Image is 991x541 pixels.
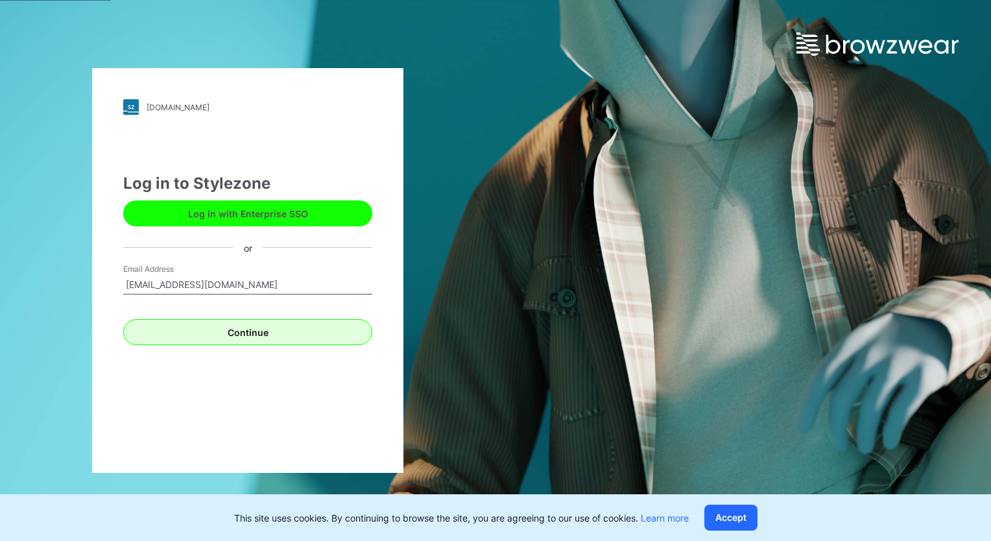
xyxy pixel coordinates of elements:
[233,241,263,254] div: or
[123,319,372,345] button: Continue
[123,172,372,195] div: Log in to Stylezone
[796,32,959,56] img: browzwear-logo.e42bd6dac1945053ebaf764b6aa21510.svg
[234,511,689,525] p: This site uses cookies. By continuing to browse the site, you are agreeing to our use of cookies.
[123,263,214,275] label: Email Address
[147,102,209,112] div: [DOMAIN_NAME]
[641,512,689,523] a: Learn more
[123,275,372,295] input: Enter your email
[123,99,139,115] img: stylezone-logo.562084cfcfab977791bfbf7441f1a819.svg
[704,505,758,531] button: Accept
[123,200,372,226] button: Log in with Enterprise SSO
[123,99,372,115] a: [DOMAIN_NAME]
